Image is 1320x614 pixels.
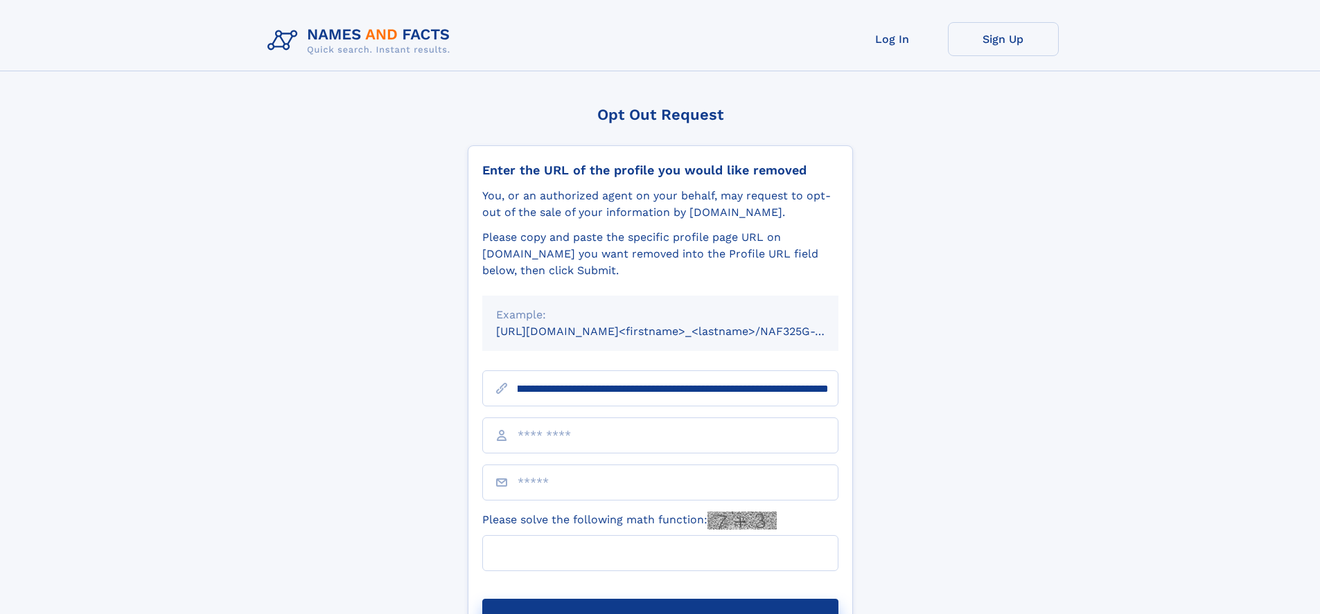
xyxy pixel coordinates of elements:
[482,229,838,279] div: Please copy and paste the specific profile page URL on [DOMAIN_NAME] you want removed into the Pr...
[468,106,853,123] div: Opt Out Request
[948,22,1059,56] a: Sign Up
[496,325,865,338] small: [URL][DOMAIN_NAME]<firstname>_<lastname>/NAF325G-xxxxxxxx
[482,188,838,221] div: You, or an authorized agent on your behalf, may request to opt-out of the sale of your informatio...
[496,307,825,323] div: Example:
[837,22,948,56] a: Log In
[482,512,777,530] label: Please solve the following math function:
[482,163,838,178] div: Enter the URL of the profile you would like removed
[262,22,461,60] img: Logo Names and Facts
